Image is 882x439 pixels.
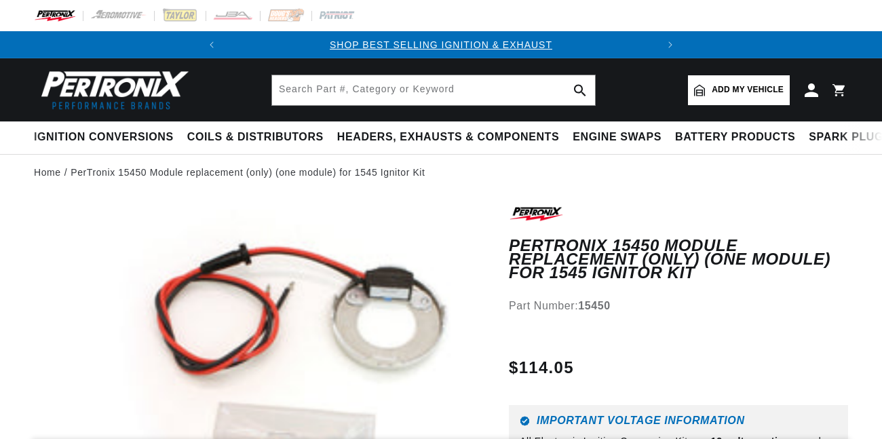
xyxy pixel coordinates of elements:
[573,130,661,145] span: Engine Swaps
[225,37,657,52] div: 1 of 2
[180,121,330,153] summary: Coils & Distributors
[337,130,559,145] span: Headers, Exhausts & Components
[187,130,324,145] span: Coils & Distributors
[688,75,790,105] a: Add my vehicle
[565,75,595,105] button: search button
[330,39,552,50] a: SHOP BEST SELLING IGNITION & EXHAUST
[668,121,802,153] summary: Battery Products
[34,121,180,153] summary: Ignition Conversions
[657,31,684,58] button: Translation missing: en.sections.announcements.next_announcement
[509,356,574,380] span: $114.05
[509,239,848,280] h1: PerTronix 15450 Module replacement (only) (one module) for 1545 Ignitor Kit
[34,165,61,180] a: Home
[330,121,566,153] summary: Headers, Exhausts & Components
[71,165,425,180] a: PerTronix 15450 Module replacement (only) (one module) for 1545 Ignitor Kit
[712,83,784,96] span: Add my vehicle
[509,297,848,315] div: Part Number:
[34,66,190,113] img: Pertronix
[198,31,225,58] button: Translation missing: en.sections.announcements.previous_announcement
[675,130,795,145] span: Battery Products
[272,75,595,105] input: Search Part #, Category or Keyword
[578,300,611,311] strong: 15450
[34,165,848,180] nav: breadcrumbs
[520,416,837,426] h6: Important Voltage Information
[566,121,668,153] summary: Engine Swaps
[34,130,174,145] span: Ignition Conversions
[225,37,657,52] div: Announcement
